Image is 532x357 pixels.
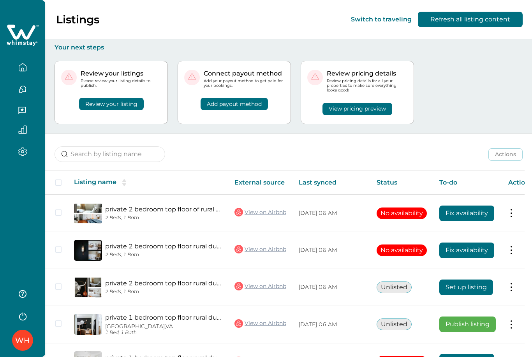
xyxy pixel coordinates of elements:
[105,323,222,330] p: [GEOGRAPHIC_DATA], VA
[105,252,222,258] p: 2 Beds, 1 Bath
[377,318,412,330] button: Unlisted
[105,243,222,250] a: private 2 bedroom top floor rural duplex
[433,171,502,195] th: To-do
[439,243,494,258] button: Fix availability
[234,207,286,217] a: View on Airbnb
[105,330,222,336] p: 1 Bed, 1 Bath
[105,314,222,321] a: private 1 bedroom top floor rural duplex
[439,317,496,332] button: Publish listing
[299,283,364,291] p: [DATE] 06 AM
[74,314,102,335] img: propertyImage_private 1 bedroom top floor rural duplex
[292,171,370,195] th: Last synced
[327,79,407,93] p: Review pricing details for all your properties to make sure everything looks good!
[81,70,161,77] p: Review your listings
[105,280,222,287] a: private 2 bedroom top floor rural duplex
[299,209,364,217] p: [DATE] 06 AM
[105,289,222,295] p: 2 Beds, 1 Bath
[370,171,433,195] th: Status
[204,79,284,88] p: Add your payout method to get paid for your bookings.
[81,79,161,88] p: Please review your listing details to publish.
[327,70,407,77] p: Review pricing details
[377,281,412,293] button: Unlisted
[55,44,523,51] p: Your next steps
[79,98,144,110] button: Review your listing
[201,98,268,110] button: Add payout method
[68,171,228,195] th: Listing name
[377,244,427,256] button: No availability
[377,208,427,219] button: No availability
[105,215,222,221] p: 2 Beds, 1 Bath
[74,277,102,298] img: propertyImage_private 2 bedroom top floor rural duplex
[299,246,364,254] p: [DATE] 06 AM
[228,171,292,195] th: External source
[418,12,523,27] button: Refresh all listing content
[204,70,284,77] p: Connect payout method
[116,179,132,186] button: sorting
[74,203,102,224] img: propertyImage_private 2 bedroom top floor of rural duplex
[488,148,523,161] button: Actions
[322,103,392,115] button: View pricing preview
[439,206,494,221] button: Fix availability
[299,321,364,329] p: [DATE] 06 AM
[351,16,412,23] button: Switch to traveling
[105,206,222,213] a: private 2 bedroom top floor of rural duplex
[234,281,286,291] a: View on Airbnb
[74,240,102,261] img: propertyImage_private 2 bedroom top floor rural duplex
[15,331,30,350] div: Whimstay Host
[55,146,165,162] input: Search by listing name
[234,318,286,329] a: View on Airbnb
[234,244,286,254] a: View on Airbnb
[439,280,493,295] button: Set up listing
[56,13,99,26] p: Listings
